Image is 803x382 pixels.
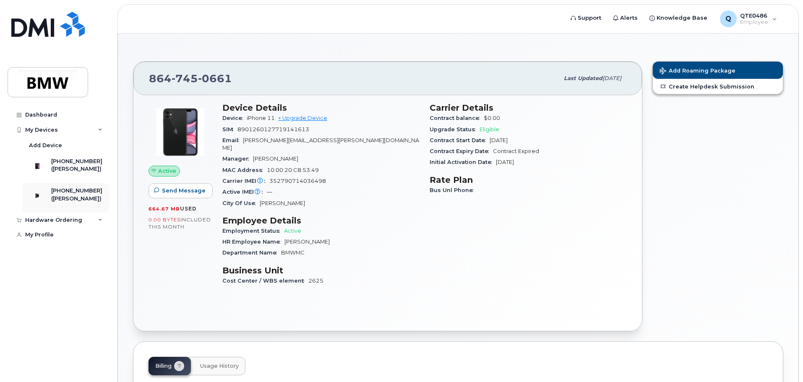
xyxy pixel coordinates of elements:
span: Device [222,115,247,121]
span: Usage History [200,363,239,369]
span: City Of Use [222,200,260,206]
span: BMWMC [281,249,305,256]
span: Department Name [222,249,281,256]
span: Active [158,167,176,175]
span: Manager [222,156,253,162]
span: 8901260127719141613 [237,126,309,133]
span: Employment Status [222,228,284,234]
span: 664.67 MB [149,206,180,212]
span: Carrier IMEI [222,178,269,184]
span: [PERSON_NAME][EMAIL_ADDRESS][PERSON_NAME][DOMAIN_NAME] [222,137,419,151]
span: Active IMEI [222,189,267,195]
h3: Business Unit [222,265,420,275]
span: 0661 [198,72,232,85]
span: [PERSON_NAME] [260,200,305,206]
span: [PERSON_NAME] [284,239,330,245]
a: + Upgrade Device [278,115,327,121]
span: Eligible [480,126,499,133]
img: iPhone_11.jpg [155,107,206,157]
span: 2625 [308,278,323,284]
span: 10:00:20:C8:53:49 [267,167,319,173]
span: Contract Expiry Date [430,148,493,154]
span: Send Message [162,187,206,195]
button: Send Message [149,183,213,198]
span: $0.00 [484,115,500,121]
span: iPhone 11 [247,115,275,121]
span: Upgrade Status [430,126,480,133]
span: Email [222,137,243,143]
h3: Employee Details [222,216,420,226]
span: [PERSON_NAME] [253,156,298,162]
h3: Device Details [222,103,420,113]
button: Add Roaming Package [653,62,783,79]
h3: Rate Plan [430,175,627,185]
span: — [267,189,272,195]
span: Contract Start Date [430,137,490,143]
span: SIM [222,126,237,133]
span: [DATE] [490,137,508,143]
iframe: Messenger Launcher [766,346,797,376]
span: used [180,205,197,212]
span: HR Employee Name [222,239,284,245]
span: 864 [149,72,232,85]
span: 0.00 Bytes [149,217,180,223]
span: Cost Center / WBS element [222,278,308,284]
span: 745 [172,72,198,85]
a: Create Helpdesk Submission [653,79,783,94]
span: Add Roaming Package [660,68,735,75]
span: Contract Expired [493,148,539,154]
span: Contract balance [430,115,484,121]
span: Last updated [564,75,602,81]
span: Active [284,228,301,234]
span: 352790714036498 [269,178,326,184]
h3: Carrier Details [430,103,627,113]
span: Bus Unl Phone [430,187,477,193]
span: [DATE] [496,159,514,165]
span: [DATE] [602,75,621,81]
span: MAC Address [222,167,267,173]
span: Initial Activation Date [430,159,496,165]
